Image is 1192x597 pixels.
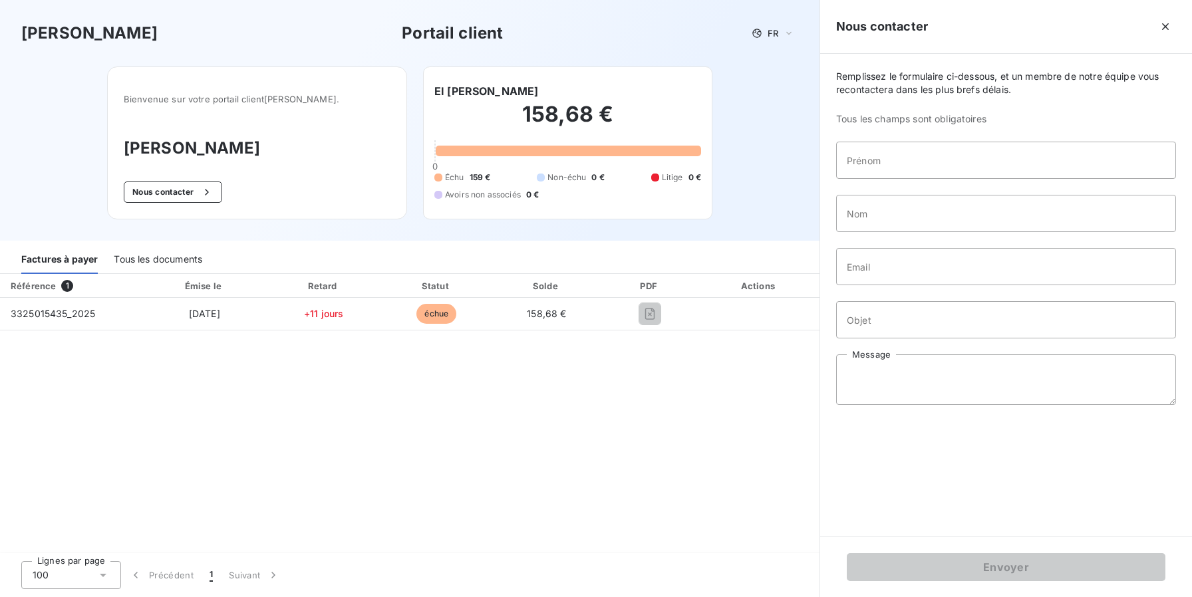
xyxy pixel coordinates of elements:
[304,308,343,319] span: +11 jours
[145,279,264,293] div: Émise le
[124,136,390,160] h3: [PERSON_NAME]
[124,94,390,104] span: Bienvenue sur votre portail client [PERSON_NAME] .
[702,279,817,293] div: Actions
[495,279,598,293] div: Solde
[416,304,456,324] span: échue
[836,142,1176,179] input: placeholder
[210,568,213,582] span: 1
[11,308,95,319] span: 3325015435_2025
[434,83,538,99] h6: EI [PERSON_NAME]
[445,172,464,183] span: Échu
[383,279,490,293] div: Statut
[836,301,1176,338] input: placeholder
[768,28,778,39] span: FR
[33,568,49,582] span: 100
[445,189,521,201] span: Avoirs non associés
[189,308,220,319] span: [DATE]
[836,17,928,36] h5: Nous contacter
[836,112,1176,126] span: Tous les champs sont obligatoires
[526,189,539,201] span: 0 €
[591,172,604,183] span: 0 €
[836,248,1176,285] input: placeholder
[269,279,378,293] div: Retard
[21,21,158,45] h3: [PERSON_NAME]
[434,101,701,141] h2: 158,68 €
[402,21,503,45] h3: Portail client
[21,246,98,274] div: Factures à payer
[114,246,202,274] div: Tous les documents
[836,195,1176,232] input: placeholder
[836,70,1176,96] span: Remplissez le formulaire ci-dessous, et un membre de notre équipe vous recontactera dans les plus...
[61,280,73,292] span: 1
[604,279,696,293] div: PDF
[202,561,221,589] button: 1
[124,181,222,203] button: Nous contacter
[470,172,491,183] span: 159 €
[527,308,566,319] span: 158,68 €
[688,172,701,183] span: 0 €
[221,561,288,589] button: Suivant
[847,553,1165,581] button: Envoyer
[662,172,683,183] span: Litige
[432,161,438,172] span: 0
[547,172,586,183] span: Non-échu
[11,281,56,291] div: Référence
[121,561,202,589] button: Précédent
